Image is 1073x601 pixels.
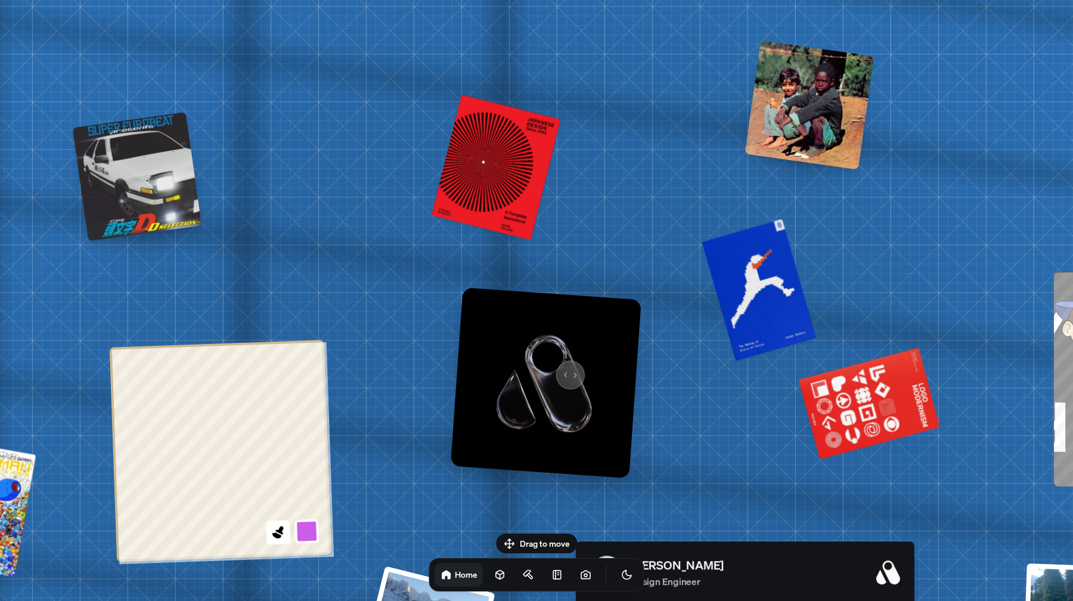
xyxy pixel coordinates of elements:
[631,574,724,588] p: Design Engineer
[455,569,477,580] h1: Home
[631,556,724,574] p: [PERSON_NAME]
[435,563,483,587] a: Home
[451,287,641,478] img: Logo variation 70
[615,563,639,587] button: Toggle Theme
